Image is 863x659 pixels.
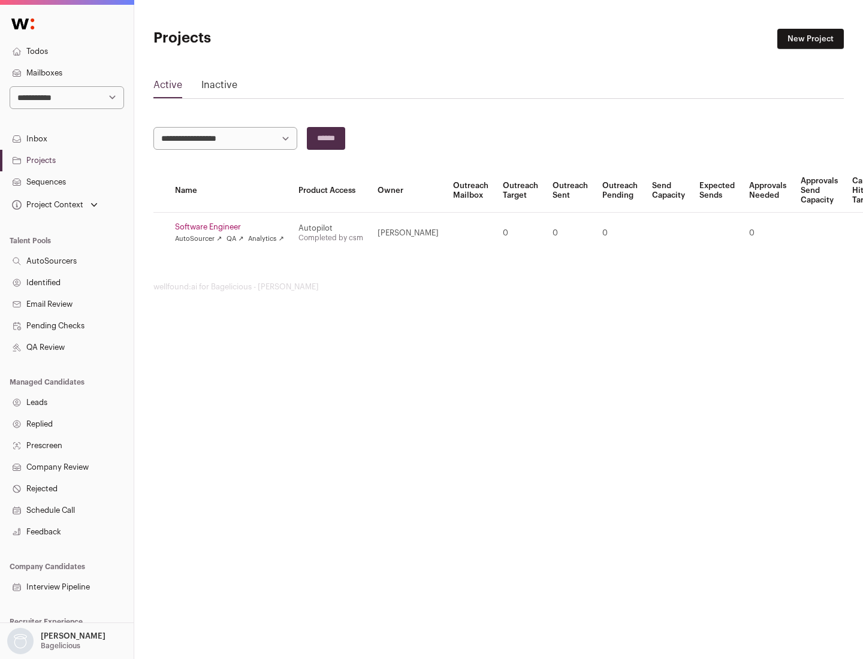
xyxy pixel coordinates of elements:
[446,169,496,213] th: Outreach Mailbox
[175,234,222,244] a: AutoSourcer ↗
[10,197,100,213] button: Open dropdown
[370,169,446,213] th: Owner
[168,169,291,213] th: Name
[595,169,645,213] th: Outreach Pending
[5,12,41,36] img: Wellfound
[545,169,595,213] th: Outreach Sent
[692,169,742,213] th: Expected Sends
[41,641,80,651] p: Bagelicious
[545,213,595,254] td: 0
[7,628,34,654] img: nopic.png
[496,169,545,213] th: Outreach Target
[248,234,283,244] a: Analytics ↗
[793,169,845,213] th: Approvals Send Capacity
[41,631,105,641] p: [PERSON_NAME]
[777,29,844,49] a: New Project
[742,213,793,254] td: 0
[153,282,844,292] footer: wellfound:ai for Bagelicious - [PERSON_NAME]
[370,213,446,254] td: [PERSON_NAME]
[298,234,363,241] a: Completed by csm
[10,200,83,210] div: Project Context
[742,169,793,213] th: Approvals Needed
[645,169,692,213] th: Send Capacity
[291,169,370,213] th: Product Access
[496,213,545,254] td: 0
[175,222,284,232] a: Software Engineer
[227,234,243,244] a: QA ↗
[201,78,237,97] a: Inactive
[298,223,363,233] div: Autopilot
[153,29,384,48] h1: Projects
[153,78,182,97] a: Active
[595,213,645,254] td: 0
[5,628,108,654] button: Open dropdown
